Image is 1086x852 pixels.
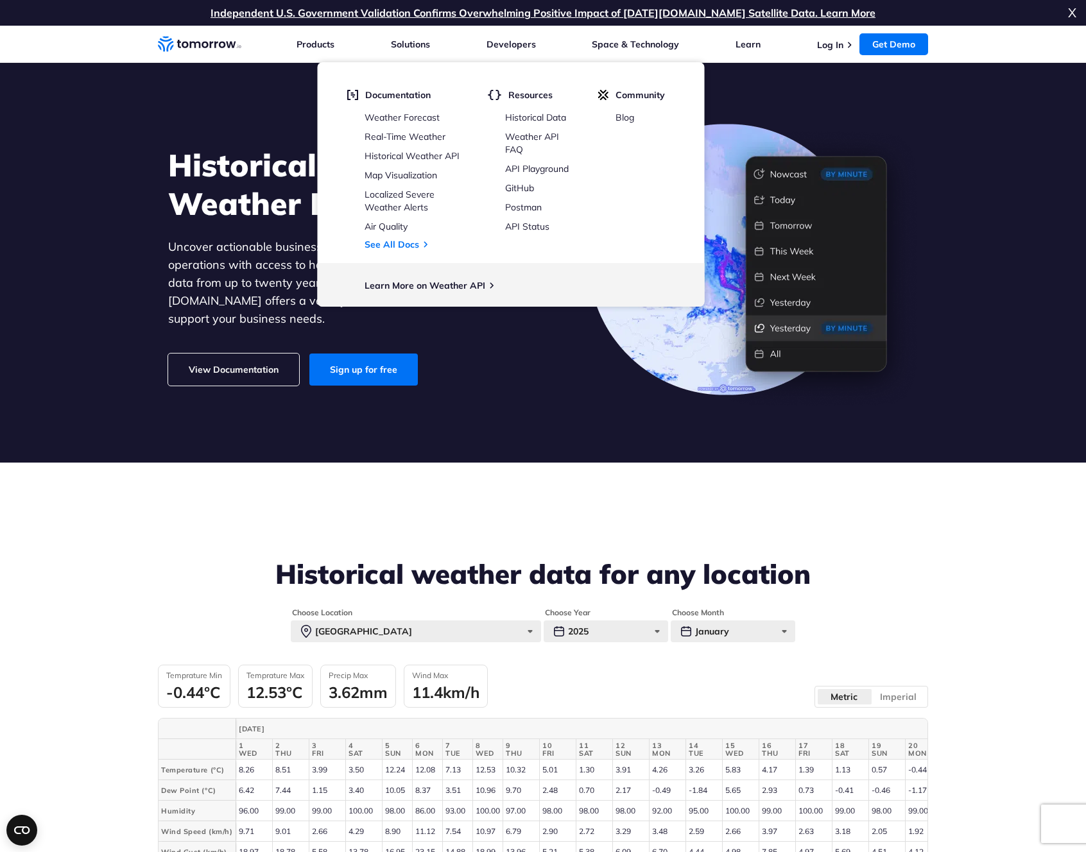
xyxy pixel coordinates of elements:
span: 20 [908,742,939,749]
td: 9.71 [236,821,272,842]
a: Weather Forecast [365,112,440,123]
span: 15 [725,742,756,749]
td: 100.00 [795,801,832,821]
td: 4.26 [649,760,685,780]
a: Map Visualization [365,169,437,181]
span: SAT [835,749,866,757]
th: Dew Point (°C) [159,780,236,801]
span: 19 [872,742,902,749]
span: Community [616,89,665,101]
span: MON [908,749,939,757]
td: 98.00 [868,801,905,821]
td: 9.70 [503,780,539,801]
th: Humidity [159,801,236,821]
a: View Documentation [168,354,299,386]
td: 2.59 [685,821,722,842]
h1: Historical Weather Data [168,146,521,223]
span: 12 [616,742,646,749]
td: 3.91 [612,760,649,780]
span: FRI [798,749,829,757]
span: 9 [506,742,537,749]
td: 0.57 [868,760,905,780]
td: 3.97 [759,821,795,842]
td: 5.01 [539,760,576,780]
a: Localized Severe Weather Alerts [365,189,435,213]
td: 1.15 [309,780,345,801]
img: brackets.svg [488,89,502,101]
span: 1 [239,742,270,749]
td: 2.90 [539,821,576,842]
h3: Temprature Max [246,670,304,680]
td: 4.29 [345,821,382,842]
span: 4 [349,742,379,749]
span: 17 [798,742,829,749]
td: 1.92 [905,821,942,842]
td: 12.08 [412,760,442,780]
td: 98.00 [612,801,649,821]
a: Sign up for free [309,354,418,386]
td: 7.44 [272,780,309,801]
td: 93.00 [442,801,472,821]
td: 8.90 [382,821,412,842]
td: 99.00 [905,801,942,821]
span: SAT [349,749,379,757]
td: 3.51 [442,780,472,801]
td: 95.00 [685,801,722,821]
span: SAT [579,749,610,757]
td: 10.32 [503,760,539,780]
td: 1.13 [832,760,868,780]
span: 7 [445,742,470,749]
td: 1.39 [795,760,832,780]
div: 12.53°C [246,683,304,702]
td: 10.05 [382,780,412,801]
h2: Historical weather data for any location [158,559,928,590]
span: 10 [542,742,573,749]
th: Temperature (°C) [159,760,236,780]
td: 100.00 [472,801,503,821]
td: 8.51 [272,760,309,780]
div: -0.44°C [166,683,222,702]
span: TUE [689,749,720,757]
div: 2025 [544,620,668,642]
td: 99.00 [759,801,795,821]
legend: Choose Year [544,608,592,618]
td: 99.00 [309,801,345,821]
span: WED [725,749,756,757]
td: 12.53 [472,760,503,780]
h3: Wind Max [412,670,479,680]
span: 5 [385,742,409,749]
span: 8 [476,742,500,749]
img: tio-c.svg [598,89,609,101]
span: Documentation [365,89,431,101]
td: 2.93 [759,780,795,801]
td: 8.26 [236,760,272,780]
td: 6.79 [503,821,539,842]
td: 7.13 [442,760,472,780]
td: 2.48 [539,780,576,801]
div: January [671,620,795,642]
td: 2.17 [612,780,649,801]
a: Solutions [391,38,430,50]
button: Open CMP widget [6,815,37,846]
a: Air Quality [365,221,408,232]
td: 99.00 [832,801,868,821]
a: Home link [158,35,241,54]
a: Developers [487,38,536,50]
span: 13 [652,742,683,749]
td: 10.97 [472,821,503,842]
div: 3.62mm [329,683,388,702]
span: MON [652,749,683,757]
a: Log In [817,39,843,51]
span: Resources [508,89,553,101]
span: 16 [762,742,793,749]
td: 12.24 [382,760,412,780]
span: 3 [312,742,343,749]
span: 6 [415,742,440,749]
span: WED [476,749,500,757]
td: 2.72 [576,821,612,842]
label: Imperial [872,688,926,705]
td: -1.84 [685,780,722,801]
td: 99.00 [272,801,309,821]
a: Weather API FAQ [505,131,559,155]
a: See All Docs [365,239,419,250]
